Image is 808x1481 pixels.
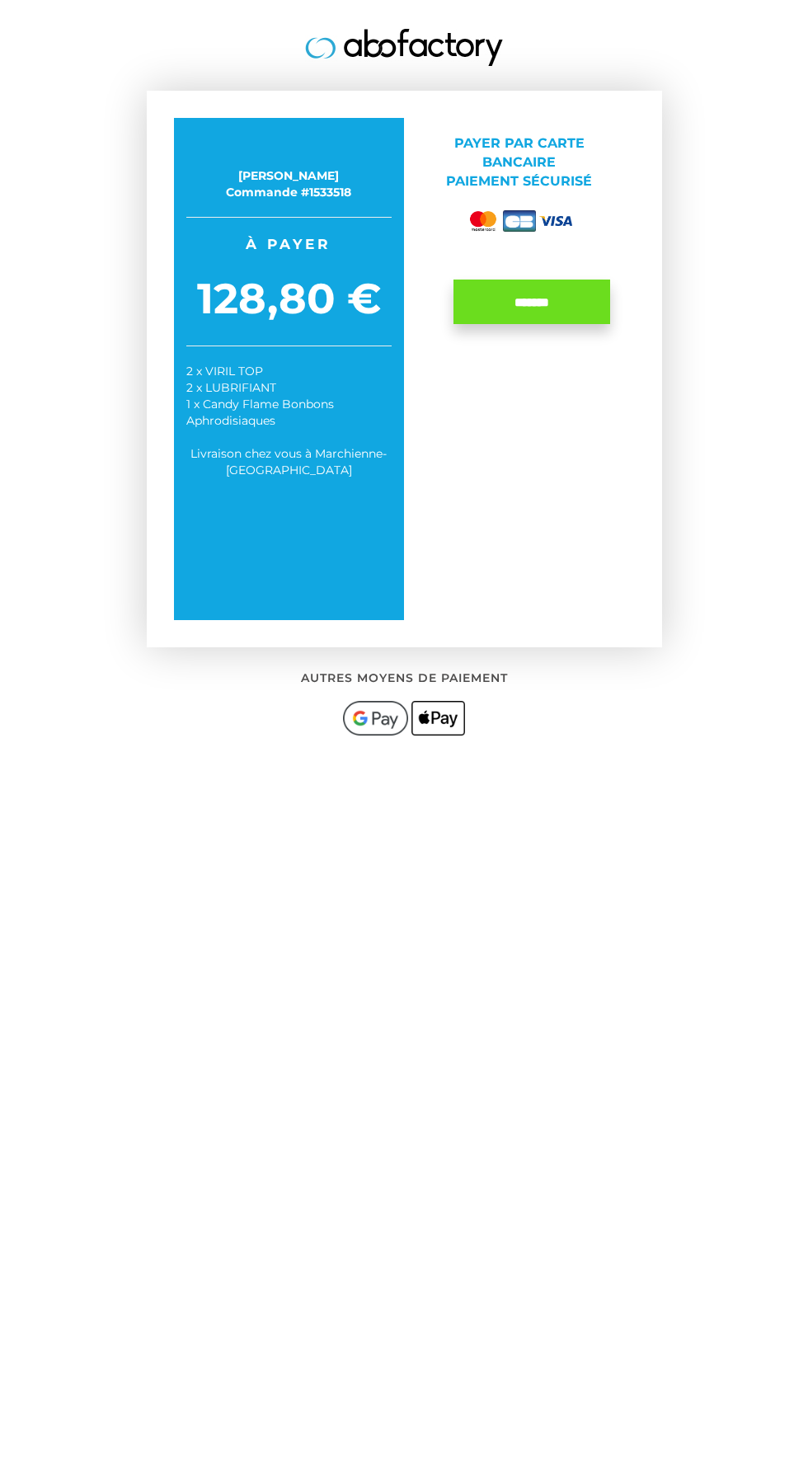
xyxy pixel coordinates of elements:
[186,363,392,429] div: 2 x VIRIL TOP 2 x LUBRIFIANT 1 x Candy Flame Bonbons Aphrodisiaques
[305,29,503,66] img: logo.jpg
[107,672,701,684] h2: Autres moyens de paiement
[467,208,500,235] img: mastercard.png
[539,216,572,227] img: visa.png
[186,269,392,329] span: 128,80 €
[186,167,392,184] div: [PERSON_NAME]
[503,210,536,231] img: cb.png
[186,234,392,254] span: À payer
[411,701,466,736] img: applepay.png
[186,184,392,200] div: Commande #1533518
[343,701,408,736] img: googlepay.png
[416,134,622,191] p: Payer par Carte bancaire
[186,445,392,478] div: Livraison chez vous à Marchienne-[GEOGRAPHIC_DATA]
[446,173,592,189] span: Paiement sécurisé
